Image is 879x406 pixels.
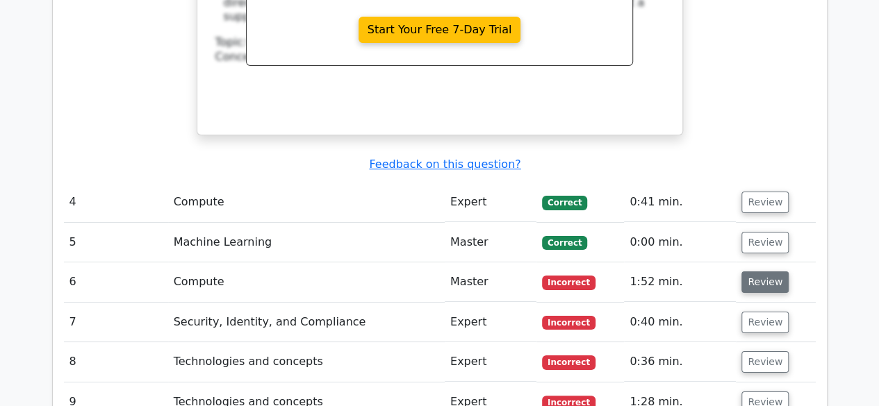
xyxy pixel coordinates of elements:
[64,262,168,302] td: 6
[168,303,445,342] td: Security, Identity, and Compliance
[542,355,595,369] span: Incorrect
[369,158,520,171] a: Feedback on this question?
[168,262,445,302] td: Compute
[64,223,168,262] td: 5
[741,192,789,213] button: Review
[741,232,789,253] button: Review
[445,183,536,222] td: Expert
[741,351,789,373] button: Review
[445,342,536,382] td: Expert
[542,236,587,250] span: Correct
[624,223,736,262] td: 0:00 min.
[359,17,521,43] a: Start Your Free 7-Day Trial
[64,303,168,342] td: 7
[445,223,536,262] td: Master
[741,312,789,333] button: Review
[542,276,595,289] span: Incorrect
[624,303,736,342] td: 0:40 min.
[168,183,445,222] td: Compute
[542,316,595,330] span: Incorrect
[741,271,789,293] button: Review
[624,262,736,302] td: 1:52 min.
[624,183,736,222] td: 0:41 min.
[624,342,736,382] td: 0:36 min.
[445,262,536,302] td: Master
[168,223,445,262] td: Machine Learning
[215,50,664,65] div: Concept:
[215,35,664,50] div: Topic:
[445,303,536,342] td: Expert
[542,196,587,210] span: Correct
[168,342,445,382] td: Technologies and concepts
[64,342,168,382] td: 8
[64,183,168,222] td: 4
